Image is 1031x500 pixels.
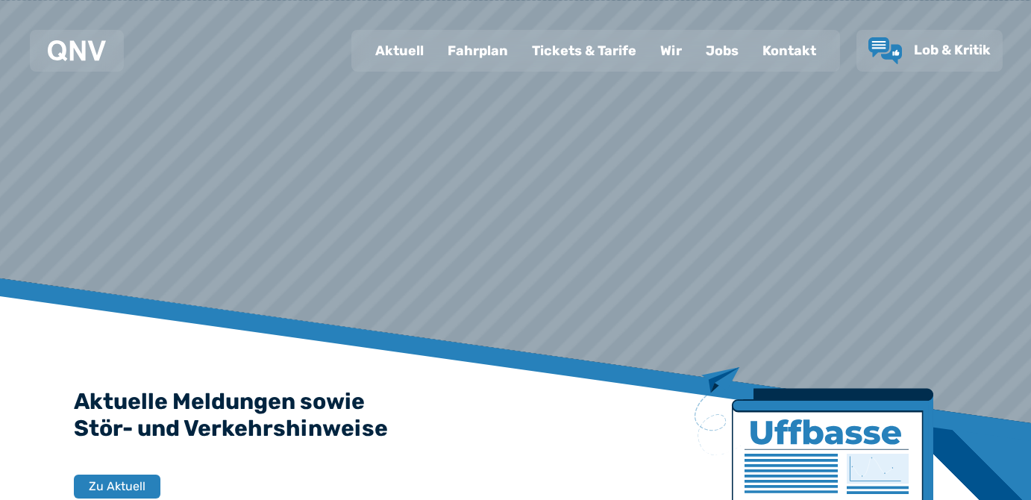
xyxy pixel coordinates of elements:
img: QNV Logo [48,40,106,61]
a: Tickets & Tarife [520,31,648,70]
a: Fahrplan [436,31,520,70]
a: QNV Logo [48,36,106,66]
button: Zu Aktuell [74,475,160,499]
a: Aktuell [363,31,436,70]
a: Lob & Kritik [868,37,991,64]
span: Lob & Kritik [914,42,991,58]
a: Wir [648,31,694,70]
a: Kontakt [750,31,828,70]
h2: Aktuelle Meldungen sowie Stör- und Verkehrshinweise [74,388,957,442]
a: Jobs [694,31,750,70]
